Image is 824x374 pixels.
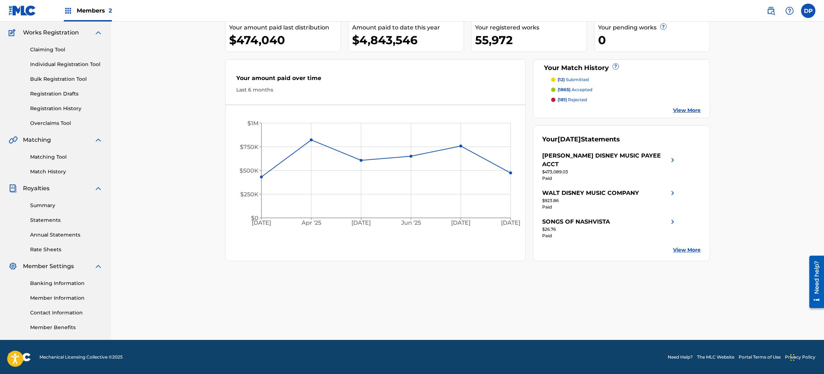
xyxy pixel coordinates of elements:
tspan: $250K [240,191,259,198]
tspan: $750K [240,144,259,150]
div: WALT DISNEY MUSIC COMPANY [542,189,639,197]
div: $474,040 [229,32,341,48]
div: Last 6 months [236,86,515,94]
div: 0 [598,32,710,48]
div: $473,089.03 [542,169,677,175]
a: Need Help? [668,354,693,360]
div: Your Match History [542,63,701,73]
a: SONGS OF NASHVISTAright chevron icon$26.76Paid [542,218,677,239]
img: Member Settings [9,262,17,271]
img: logo [9,353,31,361]
a: Statements [30,216,103,224]
a: Claiming Tool [30,46,103,53]
span: Royalties [23,184,49,193]
span: Member Settings [23,262,74,271]
a: (181) rejected [551,97,701,103]
div: Your Statements [542,135,620,144]
div: Paid [542,204,677,210]
a: (1865) accepted [551,87,701,93]
tspan: [DATE] [351,219,371,226]
img: right chevron icon [668,151,677,169]
span: [DATE] [558,135,581,143]
img: Works Registration [9,28,18,37]
a: Banking Information [30,280,103,287]
div: Paid [542,175,677,182]
div: Your amount paid over time [236,74,515,86]
a: Summary [30,202,103,209]
div: User Menu [801,4,815,18]
p: accepted [558,87,592,93]
a: Matching Tool [30,153,103,161]
span: ? [613,64,619,69]
a: The MLC Website [697,354,734,360]
div: SONGS OF NASHVISTA [542,218,610,226]
a: Privacy Policy [785,354,815,360]
p: rejected [558,97,587,103]
div: $4,843,546 [352,32,464,48]
a: (12) submitted [551,76,701,83]
tspan: $0 [251,215,259,221]
span: (12) [558,77,565,82]
tspan: [DATE] [252,219,271,226]
span: Mechanical Licensing Collective © 2025 [39,354,123,360]
div: Amount paid to date this year [352,23,464,32]
span: ? [660,24,666,29]
span: (181) [558,97,567,102]
a: Registration History [30,105,103,112]
div: Your registered works [475,23,587,32]
img: expand [94,136,103,144]
a: Rate Sheets [30,246,103,253]
iframe: Chat Widget [788,340,824,374]
a: Match History [30,168,103,176]
img: MLC Logo [9,5,36,16]
a: Contact Information [30,309,103,317]
a: View More [673,246,701,254]
tspan: [DATE] [451,219,470,226]
img: expand [94,262,103,271]
a: Member Information [30,294,103,302]
a: Public Search [764,4,778,18]
div: Your pending works [598,23,710,32]
img: help [785,6,794,15]
div: [PERSON_NAME] DISNEY MUSIC PAYEE ACCT [542,151,668,169]
tspan: Apr '25 [301,219,321,226]
span: Members [77,6,112,15]
div: Drag [790,347,795,368]
div: Paid [542,233,677,239]
div: Help [782,4,797,18]
div: $923.86 [542,197,677,204]
a: Annual Statements [30,231,103,239]
a: Member Benefits [30,324,103,331]
img: Matching [9,136,18,144]
img: expand [94,28,103,37]
a: [PERSON_NAME] DISNEY MUSIC PAYEE ACCTright chevron icon$473,089.03Paid [542,151,677,182]
tspan: [DATE] [501,219,520,226]
tspan: $1M [247,120,259,127]
tspan: Jun '25 [401,219,421,226]
img: search [767,6,775,15]
div: Your amount paid last distribution [229,23,341,32]
div: 55,972 [475,32,587,48]
img: expand [94,184,103,193]
span: Matching [23,136,51,144]
a: Individual Registration Tool [30,61,103,68]
span: Works Registration [23,28,79,37]
a: View More [673,107,701,114]
span: (1865) [558,87,570,92]
iframe: Resource Center [804,253,824,310]
img: right chevron icon [668,189,677,197]
p: submitted [558,76,589,83]
tspan: $500K [240,167,259,174]
img: Top Rightsholders [64,6,72,15]
a: WALT DISNEY MUSIC COMPANYright chevron icon$923.86Paid [542,189,677,210]
a: Portal Terms of Use [739,354,781,360]
a: Bulk Registration Tool [30,75,103,83]
span: 2 [109,7,112,14]
a: Overclaims Tool [30,120,103,127]
img: Royalties [9,184,17,193]
a: Registration Drafts [30,90,103,98]
img: right chevron icon [668,218,677,226]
